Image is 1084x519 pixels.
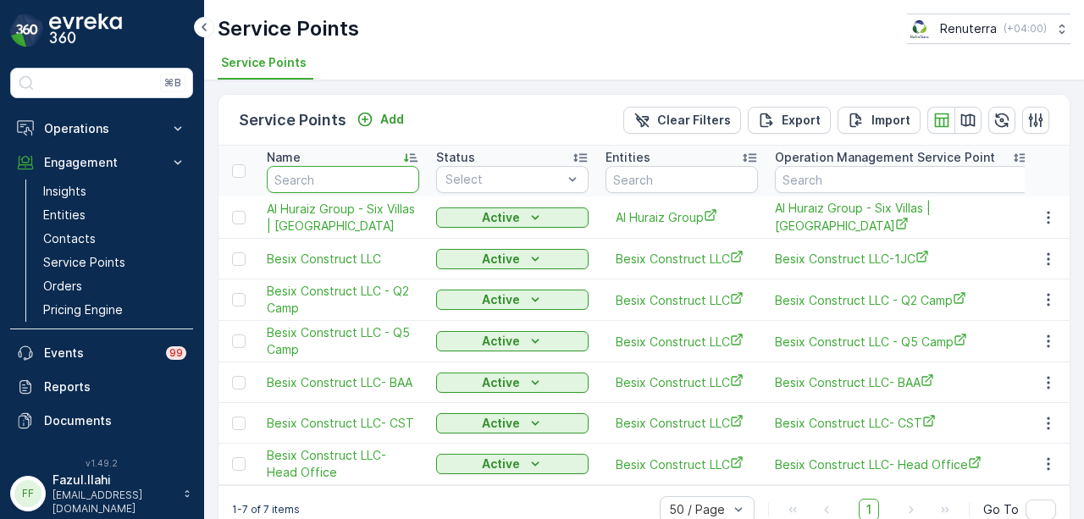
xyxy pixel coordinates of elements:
a: Besix Construct LLC - Q2 Camp [775,291,1029,309]
p: Fazul.Ilahi [53,472,174,489]
img: Screenshot_2024-07-26_at_13.33.01.png [907,19,933,38]
p: Reports [44,378,186,395]
button: Clear Filters [623,107,741,134]
a: Besix Construct LLC [616,333,748,351]
p: Service Points [239,108,346,132]
span: v 1.49.2 [10,458,193,468]
a: Al Huraiz Group [616,208,748,226]
a: Service Points [36,251,193,274]
p: Name [267,149,301,166]
p: Operation Management Service Point [775,149,995,166]
a: Besix Construct LLC [616,414,748,432]
div: Toggle Row Selected [232,334,246,348]
p: Select [445,171,562,188]
div: Toggle Row Selected [232,376,246,389]
p: Renuterra [940,20,997,37]
button: Import [838,107,921,134]
button: Active [436,207,589,228]
a: Besix Construct LLC-1JC [775,250,1029,268]
p: Pricing Engine [43,301,123,318]
span: Besix Construct LLC - Q5 Camp [775,333,1029,351]
p: Events [44,345,156,362]
a: Entities [36,203,193,227]
span: Besix Construct LLC - Q2 Camp [267,283,419,317]
p: Engagement [44,154,159,171]
span: Service Points [221,54,307,71]
p: Active [482,251,520,268]
p: Active [482,415,520,432]
a: Besix Construct LLC [616,373,748,391]
a: Al Huraiz Group - Six Villas | Rashidiya [775,200,1029,235]
div: Toggle Row Selected [232,293,246,306]
p: Status [436,149,475,166]
a: Reports [10,370,193,404]
a: Orders [36,274,193,298]
p: 99 [169,346,183,360]
p: Entities [43,207,86,224]
a: Pricing Engine [36,298,193,322]
span: Go To [983,501,1019,518]
a: Events99 [10,336,193,370]
p: Clear Filters [657,112,731,129]
button: FFFazul.Ilahi[EMAIL_ADDRESS][DOMAIN_NAME] [10,472,193,516]
a: Besix Construct LLC - Q5 Camp [267,324,419,358]
div: Toggle Row Selected [232,417,246,430]
p: Active [482,374,520,391]
div: Toggle Row Selected [232,252,246,266]
a: Besix Construct LLC [616,291,748,309]
input: Search [606,166,758,193]
img: logo [10,14,44,47]
a: Besix Construct LLC [616,456,748,473]
a: Besix Construct LLC [267,251,419,268]
a: Contacts [36,227,193,251]
p: Add [380,111,404,128]
p: Active [482,456,520,472]
p: Operations [44,120,159,137]
p: ( +04:00 ) [1004,22,1047,36]
a: Documents [10,404,193,438]
a: Besix Construct LLC- CST [267,415,419,432]
button: Operations [10,112,193,146]
input: Search [267,166,419,193]
p: Contacts [43,230,96,247]
div: FF [14,480,41,507]
input: Search [775,166,1029,193]
div: Toggle Row Selected [232,211,246,224]
a: Besix Construct LLC [616,250,748,268]
p: Documents [44,412,186,429]
p: Insights [43,183,86,200]
a: Besix Construct LLC- CST [775,414,1029,432]
p: Import [871,112,910,129]
p: Entities [606,149,650,166]
button: Renuterra(+04:00) [907,14,1070,44]
span: Al Huraiz Group - Six Villas | [GEOGRAPHIC_DATA] [267,201,419,235]
p: Active [482,209,520,226]
a: Al Huraiz Group - Six Villas | Rashidiya [267,201,419,235]
button: Active [436,290,589,310]
p: [EMAIL_ADDRESS][DOMAIN_NAME] [53,489,174,516]
button: Engagement [10,146,193,179]
button: Active [436,413,589,433]
span: Besix Construct LLC- BAA [775,373,1029,391]
a: Besix Construct LLC- BAA [267,374,419,391]
img: logo_dark-DEwI_e13.png [49,14,122,47]
button: Active [436,454,589,474]
p: 1-7 of 7 items [232,503,300,516]
a: Besix Construct LLC- Head Office [775,456,1029,473]
button: Active [436,373,589,393]
button: Add [350,109,411,130]
button: Active [436,331,589,351]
